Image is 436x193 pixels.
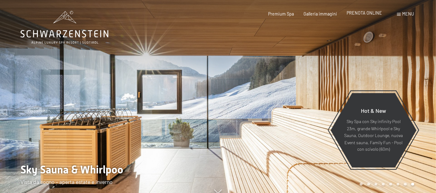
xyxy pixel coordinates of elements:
[347,10,382,16] a: PRENOTA ONLINE
[397,183,400,186] div: Carousel Page 6
[360,183,363,186] div: Carousel Page 1
[361,107,386,114] span: Hot & New
[367,183,370,186] div: Carousel Page 2
[344,118,403,153] p: Sky Spa con Sky infinity Pool 23m, grande Whirlpool e Sky Sauna, Outdoor Lounge, nuova Event saun...
[404,183,407,186] div: Carousel Page 7
[375,183,378,186] div: Carousel Page 3
[411,183,414,186] div: Carousel Page 8 (Current Slide)
[303,11,337,16] a: Galleria immagini
[382,183,385,186] div: Carousel Page 4
[357,183,414,186] div: Carousel Pagination
[389,183,392,186] div: Carousel Page 5
[330,93,417,168] a: Hot & New Sky Spa con Sky infinity Pool 23m, grande Whirlpool e Sky Sauna, Outdoor Lounge, nuova ...
[402,11,414,16] span: Menu
[268,11,294,16] a: Premium Spa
